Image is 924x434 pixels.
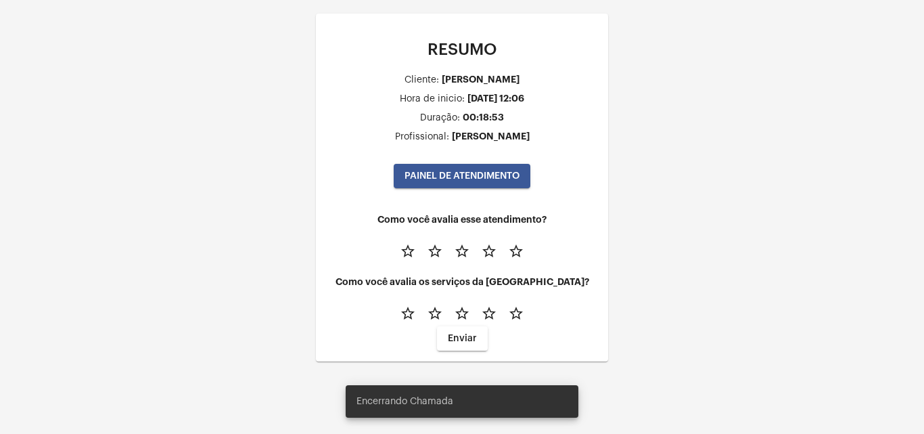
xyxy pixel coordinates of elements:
mat-icon: star_border [508,305,524,322]
mat-icon: star_border [481,243,497,259]
h4: Como você avalia os serviços da [GEOGRAPHIC_DATA]? [327,277,597,287]
span: PAINEL DE ATENDIMENTO [405,171,519,181]
mat-icon: star_border [454,305,470,322]
mat-icon: star_border [427,243,443,259]
mat-icon: star_border [508,243,524,259]
span: Encerrando Chamada [356,395,453,408]
div: Duração: [420,113,460,123]
div: [PERSON_NAME] [442,74,519,85]
mat-icon: star_border [481,305,497,322]
div: [PERSON_NAME] [452,131,530,142]
button: PAINEL DE ATENDIMENTO [394,164,530,188]
mat-icon: star_border [400,243,416,259]
mat-icon: star_border [400,305,416,322]
span: Enviar [448,334,477,343]
div: 00:18:53 [463,112,504,123]
button: Enviar [437,326,488,351]
div: Cliente: [405,75,439,85]
div: Hora de inicio: [400,94,465,104]
mat-icon: star_border [427,305,443,322]
p: RESUMO [327,41,597,58]
div: Profissional: [395,132,449,142]
mat-icon: star_border [454,243,470,259]
h4: Como você avalia esse atendimento? [327,215,597,225]
div: [DATE] 12:06 [467,93,524,104]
